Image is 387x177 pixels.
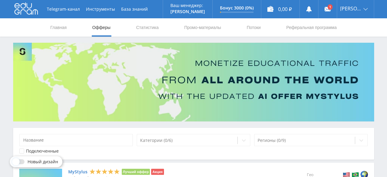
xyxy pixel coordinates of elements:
[136,18,159,37] a: Статистика
[68,169,87,174] a: MyStylus
[170,3,205,8] p: Ваш менеджер:
[13,43,374,121] img: Banner
[26,149,59,154] div: Подключенные
[184,18,221,37] a: Промо-материалы
[340,6,362,11] span: [PERSON_NAME]
[92,18,111,37] a: Офферы
[170,9,205,14] p: [PERSON_NAME]
[220,5,254,10] p: Бонус 3000 (0%)
[286,18,337,37] a: Реферальная программа
[122,169,150,175] li: Лучший оффер
[50,18,67,37] a: Главная
[19,134,133,146] input: Название
[28,159,58,164] span: Новый дизайн
[89,168,120,175] div: 5 Stars
[151,169,164,175] li: Акция
[246,18,261,37] a: Потоки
